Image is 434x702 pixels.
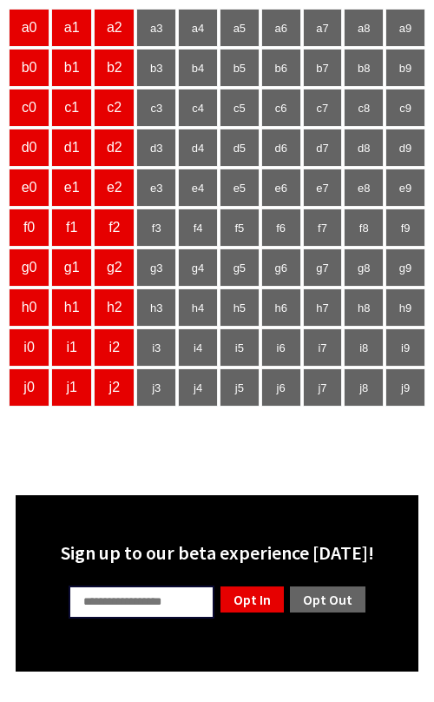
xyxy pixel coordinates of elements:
[303,169,343,207] td: e7
[385,49,425,87] td: b9
[9,209,49,247] td: f0
[136,209,176,247] td: f3
[303,209,343,247] td: f7
[385,368,425,407] td: j9
[261,129,301,167] td: d6
[220,169,260,207] td: e5
[385,169,425,207] td: e9
[9,129,49,167] td: d0
[136,328,176,367] td: i3
[344,328,384,367] td: i8
[94,288,135,327] td: h2
[220,49,260,87] td: b5
[261,209,301,247] td: f6
[94,368,135,407] td: j2
[178,209,218,247] td: f4
[220,129,260,167] td: d5
[94,89,135,127] td: c2
[136,9,176,47] td: a3
[51,89,92,127] td: c1
[94,9,135,47] td: a2
[94,248,135,287] td: g2
[344,248,384,287] td: g8
[51,169,92,207] td: e1
[178,368,218,407] td: j4
[344,129,384,167] td: d8
[136,49,176,87] td: b3
[303,248,343,287] td: g7
[303,49,343,87] td: b7
[26,540,408,565] div: Sign up to our beta experience [DATE]!
[94,328,135,367] td: i2
[178,169,218,207] td: e4
[9,368,49,407] td: j0
[261,328,301,367] td: i6
[51,49,92,87] td: b1
[9,328,49,367] td: i0
[178,288,218,327] td: h4
[385,129,425,167] td: d9
[303,368,343,407] td: j7
[261,288,301,327] td: h6
[94,129,135,167] td: d2
[220,9,260,47] td: a5
[136,129,176,167] td: d3
[303,89,343,127] td: c7
[219,585,286,614] a: Opt In
[51,9,92,47] td: a1
[385,9,425,47] td: a9
[9,49,49,87] td: b0
[51,248,92,287] td: g1
[9,89,49,127] td: c0
[220,288,260,327] td: h5
[9,288,49,327] td: h0
[261,248,301,287] td: g6
[344,49,384,87] td: b8
[136,368,176,407] td: j3
[51,209,92,247] td: f1
[385,248,425,287] td: g9
[178,89,218,127] td: c4
[220,209,260,247] td: f5
[94,49,135,87] td: b2
[344,169,384,207] td: e8
[261,49,301,87] td: b6
[178,9,218,47] td: a4
[303,9,343,47] td: a7
[344,368,384,407] td: j8
[178,49,218,87] td: b4
[385,209,425,247] td: f9
[288,585,367,614] a: Opt Out
[136,248,176,287] td: g3
[178,328,218,367] td: i4
[385,288,425,327] td: h9
[303,129,343,167] td: d7
[303,328,343,367] td: i7
[344,209,384,247] td: f8
[261,9,301,47] td: a6
[344,9,384,47] td: a8
[220,368,260,407] td: j5
[94,209,135,247] td: f2
[94,169,135,207] td: e2
[178,129,218,167] td: d4
[9,9,49,47] td: a0
[261,89,301,127] td: c6
[261,169,301,207] td: e6
[136,89,176,127] td: c3
[178,248,218,287] td: g4
[136,288,176,327] td: h3
[385,328,425,367] td: i9
[51,328,92,367] td: i1
[51,129,92,167] td: d1
[261,368,301,407] td: j6
[303,288,343,327] td: h7
[51,368,92,407] td: j1
[220,89,260,127] td: c5
[51,288,92,327] td: h1
[9,169,49,207] td: e0
[220,248,260,287] td: g5
[220,328,260,367] td: i5
[136,169,176,207] td: e3
[344,89,384,127] td: c8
